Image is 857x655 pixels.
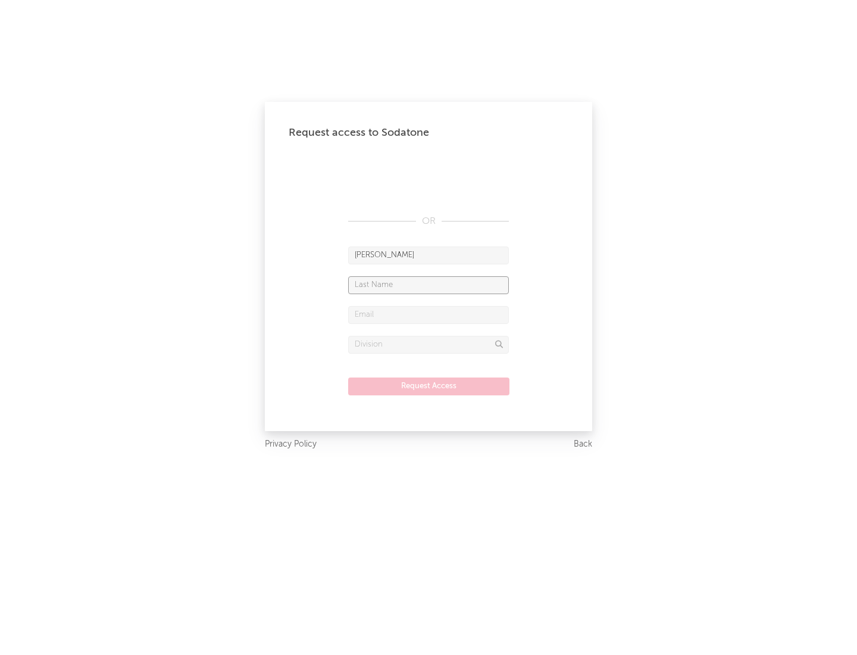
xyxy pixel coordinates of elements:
div: Request access to Sodatone [289,126,568,140]
input: First Name [348,247,509,264]
div: OR [348,214,509,229]
a: Back [574,437,592,452]
input: Last Name [348,276,509,294]
button: Request Access [348,378,509,395]
input: Division [348,336,509,354]
a: Privacy Policy [265,437,317,452]
input: Email [348,306,509,324]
